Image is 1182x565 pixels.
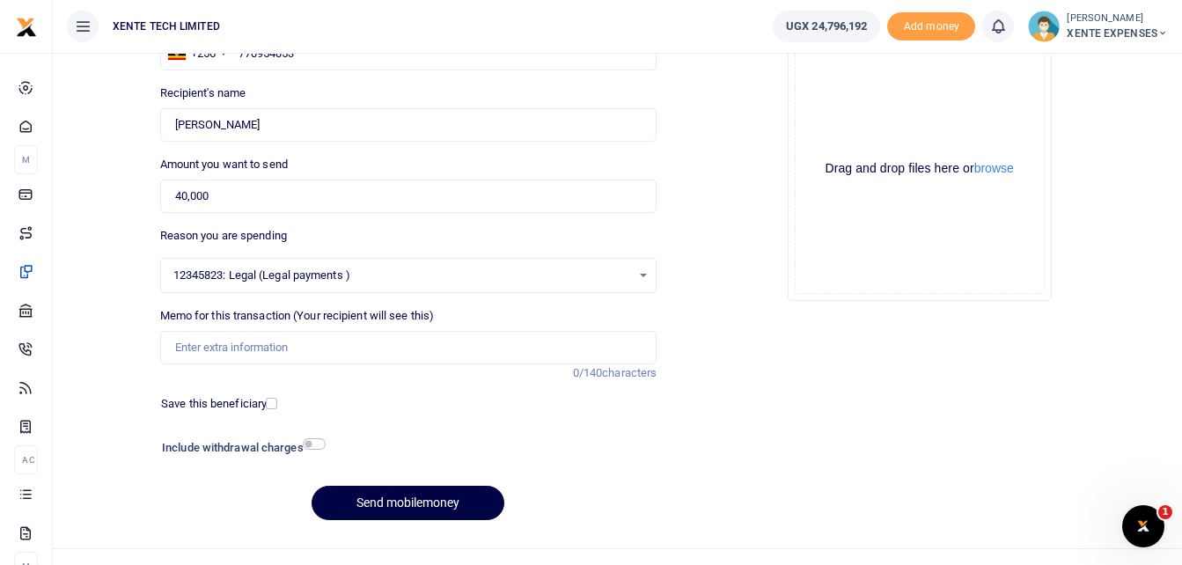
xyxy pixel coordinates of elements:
img: profile-user [1028,11,1060,42]
a: Add money [887,18,975,32]
label: Recipient's name [160,84,246,102]
img: logo-small [16,17,37,38]
a: profile-user [PERSON_NAME] XENTE EXPENSES [1028,11,1168,42]
label: Memo for this transaction (Your recipient will see this) [160,307,435,325]
span: UGX 24,796,192 [786,18,867,35]
li: Ac [14,445,38,474]
li: Wallet ballance [766,11,887,42]
a: logo-small logo-large logo-large [16,19,37,33]
h6: Include withdrawal charges [162,441,318,455]
li: Toup your wallet [887,12,975,41]
span: 12345823: Legal (Legal payments ) [173,267,632,284]
span: 0/140 [573,366,603,379]
span: Add money [887,12,975,41]
span: XENTE TECH LIMITED [106,18,227,34]
small: [PERSON_NAME] [1067,11,1168,26]
button: browse [974,162,1014,174]
div: Drag and drop files here or [796,160,1044,177]
span: 1 [1158,505,1172,519]
iframe: Intercom live chat [1122,505,1164,547]
li: M [14,145,38,174]
a: UGX 24,796,192 [773,11,880,42]
button: Send mobilemoney [312,486,504,520]
label: Reason you are spending [160,227,287,245]
label: Save this beneficiary [161,395,267,413]
input: Enter extra information [160,331,657,364]
input: Loading name... [160,108,657,142]
input: UGX [160,180,657,213]
div: File Uploader [788,37,1052,301]
span: characters [602,366,657,379]
label: Amount you want to send [160,156,288,173]
span: XENTE EXPENSES [1067,26,1168,41]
